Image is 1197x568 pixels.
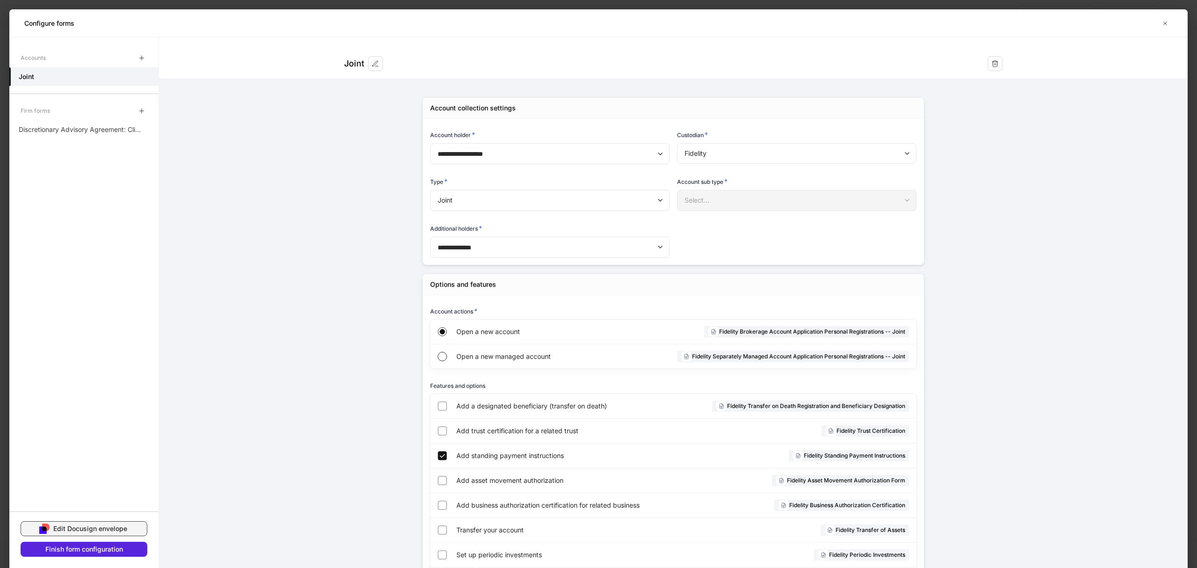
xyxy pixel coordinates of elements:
div: Select... [677,190,916,211]
h6: Additional holders [430,224,482,233]
a: Discretionary Advisory Agreement: Client Wrap Fee [9,120,159,139]
h6: Account holder [430,130,475,139]
button: Finish form configuration [21,542,147,557]
div: Firm forms [21,102,50,119]
span: Add trust certification for a related trust [456,426,692,436]
div: Joint [344,58,364,69]
span: Add a designated beneficiary (transfer on death) [456,401,652,411]
h6: Fidelity Business Authorization Certification [789,501,905,510]
h6: Type [430,177,447,186]
h6: Features and options [430,381,485,390]
h5: Joint [19,72,34,81]
div: Fidelity Brokerage Account Application Personal Registrations -- Joint [704,326,909,337]
span: Add business authorization certification for related business [456,501,699,510]
button: Edit Docusign envelope [21,521,147,536]
p: Discretionary Advisory Agreement: Client Wrap Fee [19,125,144,134]
span: Open a new account [456,327,605,336]
h6: Fidelity Transfer of Assets [836,525,905,534]
h6: Fidelity Asset Movement Authorization Form [787,476,905,485]
div: Fidelity [677,143,916,164]
h6: Account actions [430,306,477,316]
div: Joint [430,190,669,211]
div: Edit Docusign envelope [53,524,127,533]
h5: Configure forms [24,19,74,28]
h6: Fidelity Trust Certification [836,426,905,435]
div: Options and features [430,280,496,289]
h6: Fidelity Standing Payment Instructions [804,451,905,460]
span: Add standing payment instructions [456,451,669,460]
h6: Fidelity Periodic Investments [829,550,905,559]
div: Finish form configuration [45,545,123,554]
span: Set up periodic investments [456,550,671,560]
div: Account collection settings [430,103,516,113]
div: Fidelity Separately Managed Account Application Personal Registrations -- Joint [677,351,909,362]
span: Open a new managed account [456,352,606,361]
h6: Fidelity Transfer on Death Registration and Beneficiary Designation [727,401,905,410]
a: Joint [9,67,159,86]
div: Accounts [21,50,46,66]
span: Transfer your account [456,525,665,535]
span: Add asset movement authorization [456,476,660,485]
h6: Custodian [677,130,708,139]
h6: Account sub type [677,177,728,186]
